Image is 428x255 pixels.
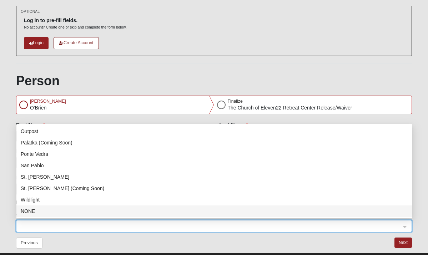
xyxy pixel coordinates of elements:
[24,37,49,49] a: Login
[16,171,412,183] div: St. Johns
[219,121,248,128] label: Last Name
[16,211,39,218] label: Campus
[54,37,99,49] a: Create Account
[21,184,408,192] div: St. [PERSON_NAME] (Coming Soon)
[16,183,412,194] div: St. Augustine (Coming Soon)
[30,99,66,104] span: [PERSON_NAME]
[228,99,243,104] span: Finalize
[21,173,408,181] div: St. [PERSON_NAME]
[21,207,408,215] div: NONE
[21,162,408,169] div: San Pablo
[21,139,408,147] div: Palatka (Coming Soon)
[21,196,408,204] div: Wildlight
[16,174,52,181] label: Mobile Phone
[16,194,412,205] div: Wildlight
[16,148,412,160] div: Ponte Vedra
[16,148,33,155] label: Email
[394,238,412,248] button: Next
[228,104,352,112] p: The Church of Eleven22 Retreat Center Release/Waiver
[24,17,127,24] h6: Log in to pre-fill fields.
[30,104,66,112] p: O'Brien
[21,9,40,14] small: OPTIONAL
[21,127,408,135] div: Outpost
[16,126,412,137] div: Outpost
[24,25,127,30] p: No account? Create one or skip and complete the form below.
[16,137,412,148] div: Palatka (Coming Soon)
[16,160,412,171] div: San Pablo
[16,205,412,217] div: NONE
[16,73,412,88] h1: Person
[21,150,408,158] div: Ponte Vedra
[16,121,45,128] label: First Name
[16,200,21,205] input: Give your consent to receive SMS messages by simply checking the box.
[16,238,42,249] button: Previous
